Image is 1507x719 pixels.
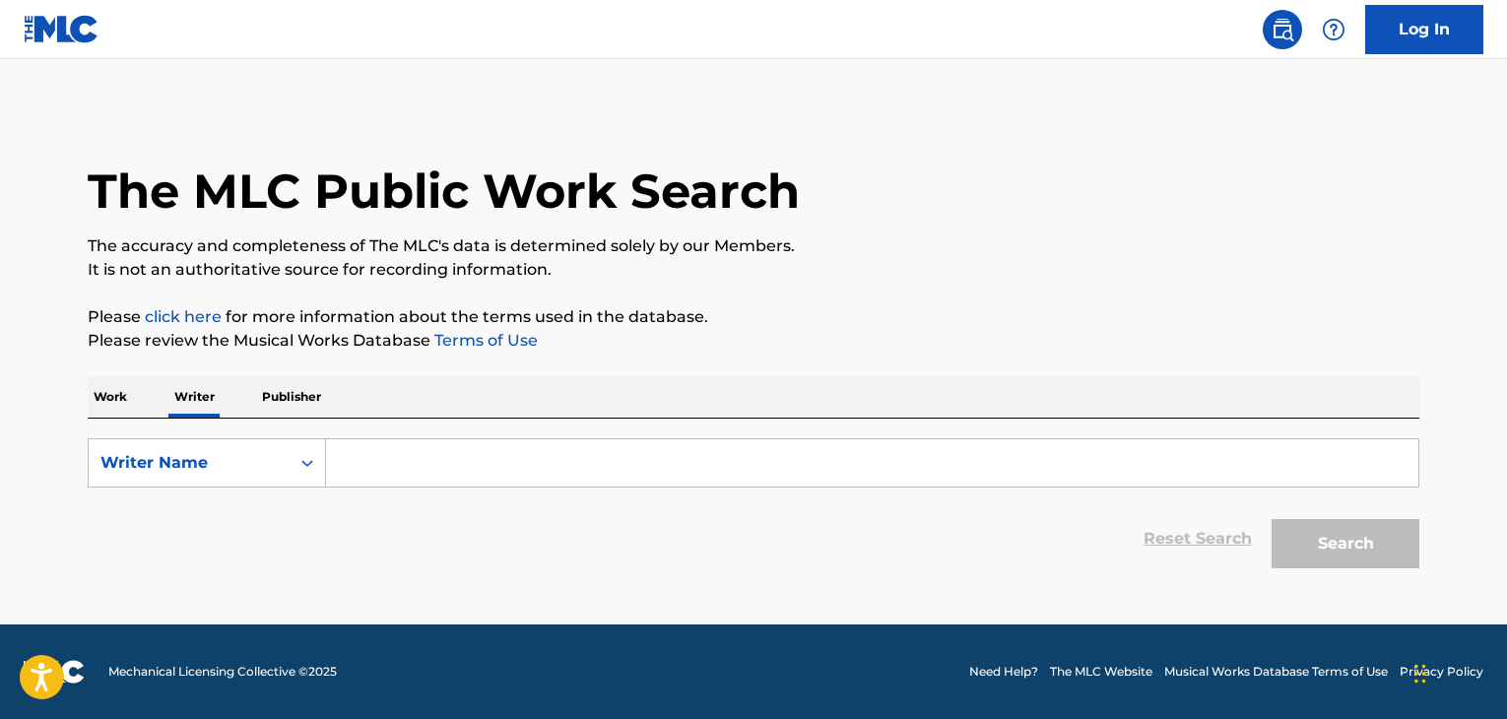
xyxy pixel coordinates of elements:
a: The MLC Website [1050,663,1152,681]
a: click here [145,307,222,326]
p: The accuracy and completeness of The MLC's data is determined solely by our Members. [88,234,1419,258]
img: search [1271,18,1294,41]
p: It is not an authoritative source for recording information. [88,258,1419,282]
a: Log In [1365,5,1483,54]
span: Mechanical Licensing Collective © 2025 [108,663,337,681]
img: help [1322,18,1345,41]
p: Publisher [256,376,327,418]
h1: The MLC Public Work Search [88,162,800,221]
a: Terms of Use [430,331,538,350]
a: Need Help? [969,663,1038,681]
a: Musical Works Database Terms of Use [1164,663,1388,681]
p: Please review the Musical Works Database [88,329,1419,353]
p: Please for more information about the terms used in the database. [88,305,1419,329]
div: Writer Name [100,451,278,475]
p: Work [88,376,133,418]
a: Public Search [1263,10,1302,49]
div: Drag [1414,644,1426,703]
img: MLC Logo [24,15,99,43]
img: logo [24,660,85,684]
form: Search Form [88,438,1419,578]
div: Help [1314,10,1353,49]
iframe: Chat Widget [1409,624,1507,719]
p: Writer [168,376,221,418]
a: Privacy Policy [1400,663,1483,681]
